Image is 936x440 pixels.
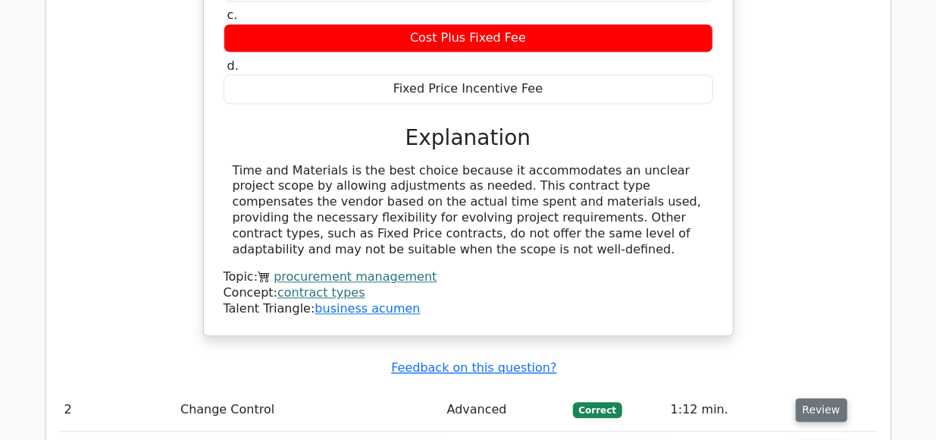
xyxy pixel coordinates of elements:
span: d. [227,58,239,73]
h3: Explanation [233,125,704,151]
td: Advanced [441,388,567,432]
a: business acumen [315,301,420,316]
div: Cost Plus Fixed Fee [224,24,713,53]
div: Topic: [224,269,713,285]
div: Concept: [224,285,713,301]
td: 1:12 min. [665,388,790,432]
span: c. [227,8,238,22]
a: Feedback on this question? [391,360,556,375]
td: Change Control [174,388,441,432]
div: Fixed Price Incentive Fee [224,74,713,104]
span: Correct [573,402,622,417]
td: 2 [58,388,175,432]
div: Talent Triangle: [224,269,713,316]
a: procurement management [274,269,437,284]
div: Time and Materials is the best choice because it accommodates an unclear project scope by allowin... [233,163,704,258]
a: contract types [277,285,365,300]
button: Review [796,398,847,422]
